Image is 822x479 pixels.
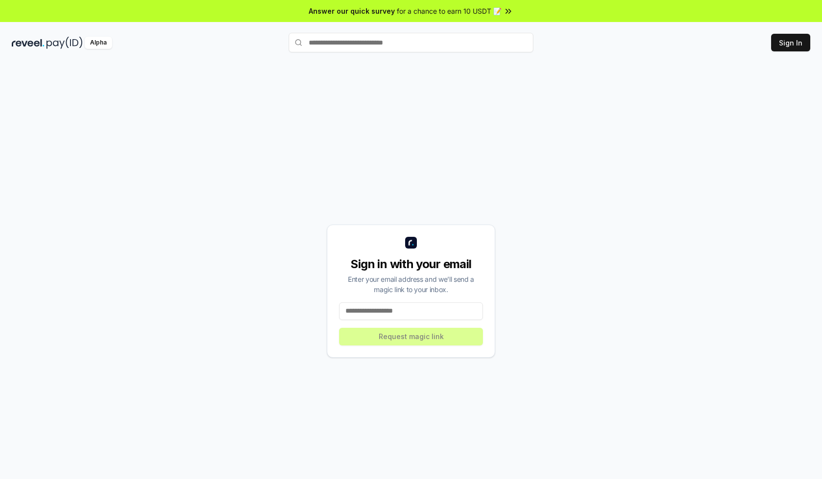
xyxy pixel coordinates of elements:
[309,6,395,16] span: Answer our quick survey
[405,237,417,249] img: logo_small
[397,6,502,16] span: for a chance to earn 10 USDT 📝
[339,256,483,272] div: Sign in with your email
[771,34,810,51] button: Sign In
[339,274,483,295] div: Enter your email address and we’ll send a magic link to your inbox.
[12,37,45,49] img: reveel_dark
[85,37,112,49] div: Alpha
[46,37,83,49] img: pay_id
